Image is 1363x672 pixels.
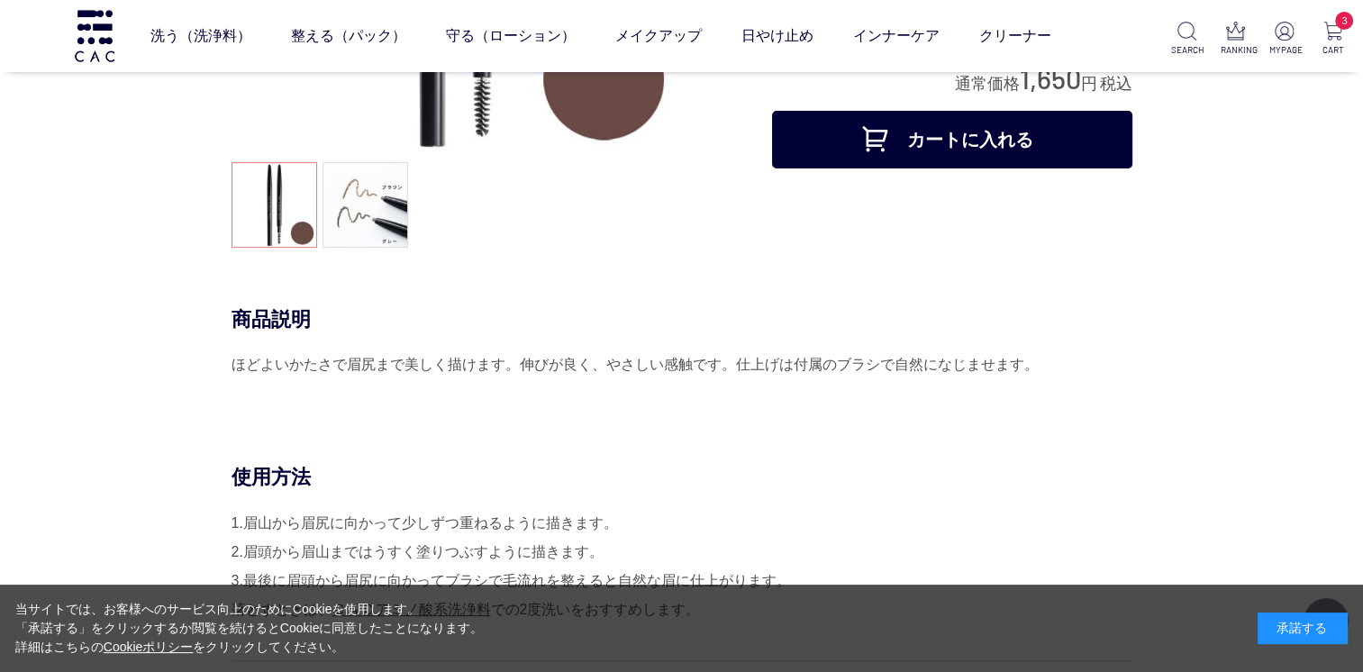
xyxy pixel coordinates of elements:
div: 当サイトでは、お客様へのサービス向上のためにCookieを使用します。 「承諾する」をクリックするか閲覧を続けるとCookieに同意したことになります。 詳細はこちらの をクリックしてください。 [15,600,484,657]
img: logo [72,10,117,61]
a: インナーケア [852,11,939,61]
p: MYPAGE [1268,43,1300,57]
div: ほどよいかたさで眉尻まで美しく描けます。伸びが良く、やさしい感触です。仕上げは付属のブラシで自然になじませます。 [232,350,1132,379]
div: 使用方法 [232,464,1132,490]
li: 2.眉頭から眉山まではうすく塗りつぶすように描きます。 [232,538,1132,567]
div: 落とすときは、 での2度洗いをおすすめします。 [232,509,1132,624]
a: 整える（パック） [290,11,405,61]
li: 1.眉山から眉尻に向かって少しずつ重ねるように描きます。 [232,509,1132,538]
span: 円 [1081,75,1097,93]
a: SEARCH [1171,22,1203,57]
a: MYPAGE [1268,22,1300,57]
a: RANKING [1220,22,1251,57]
a: 洗う（洗浄料） [150,11,250,61]
p: SEARCH [1171,43,1203,57]
p: RANKING [1220,43,1251,57]
span: 税込 [1100,75,1132,93]
a: メイクアップ [614,11,701,61]
p: CART [1317,43,1349,57]
a: 守る（ローション） [445,11,575,61]
li: 3.最後に眉頭から眉尻に向かってブラシで毛流れを整えると自然な眉に仕上がります。 [232,567,1132,595]
a: 日やけ止め [741,11,813,61]
button: カートに入れる [772,111,1132,168]
div: 承諾する [1258,613,1348,644]
a: Cookieポリシー [104,640,194,654]
div: 商品説明 [232,306,1132,332]
a: 3 CART [1317,22,1349,57]
span: 3 [1335,12,1353,30]
a: クリーナー [978,11,1050,61]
